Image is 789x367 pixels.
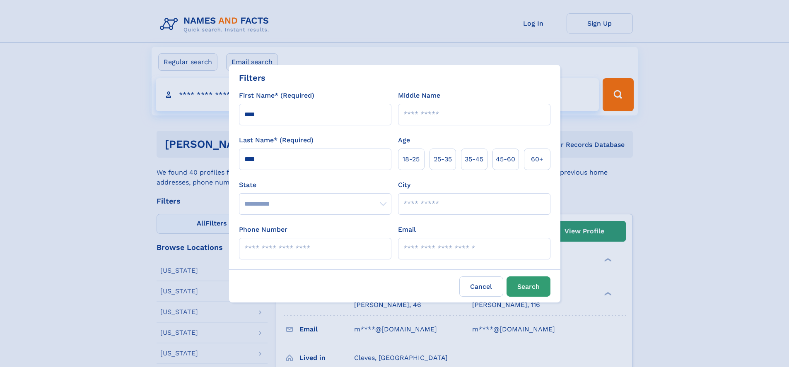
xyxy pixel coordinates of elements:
label: Middle Name [398,91,440,101]
label: First Name* (Required) [239,91,314,101]
span: 60+ [531,154,543,164]
span: 25‑35 [434,154,452,164]
label: Email [398,225,416,235]
span: 35‑45 [465,154,483,164]
label: Age [398,135,410,145]
div: Filters [239,72,265,84]
span: 45‑60 [496,154,515,164]
label: State [239,180,391,190]
button: Search [507,276,550,297]
label: Cancel [459,276,503,297]
label: City [398,180,410,190]
label: Last Name* (Required) [239,135,314,145]
span: 18‑25 [403,154,420,164]
label: Phone Number [239,225,287,235]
